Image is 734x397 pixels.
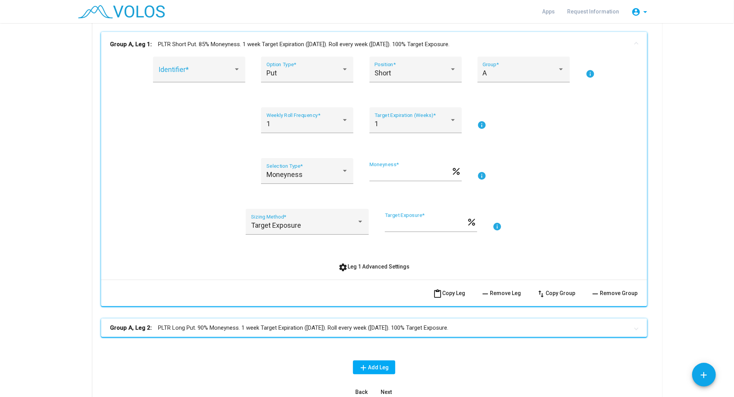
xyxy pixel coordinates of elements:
[632,7,641,17] mat-icon: account_circle
[467,217,477,226] mat-icon: percent
[451,166,462,175] mat-icon: percent
[110,40,152,49] b: Group A, Leg 1:
[481,289,490,299] mat-icon: remove
[591,290,638,296] span: Remove Group
[586,69,595,78] mat-icon: info
[561,5,626,18] a: Request Information
[568,8,619,15] span: Request Information
[266,170,303,178] span: Moneyness
[266,69,277,77] span: Put
[692,363,716,387] button: Add icon
[266,120,270,128] span: 1
[641,7,650,17] mat-icon: arrow_drop_down
[481,290,521,296] span: Remove Leg
[433,289,443,299] mat-icon: content_paste
[537,289,546,299] mat-icon: swap_vert
[110,324,629,332] mat-panel-title: PLTR Long Put. 90% Moneyness. 1 week Target Expiration ([DATE]). Roll every week ([DATE]). 100% T...
[585,286,644,300] button: Remove Group
[101,319,647,337] mat-expansion-panel-header: Group A, Leg 2:PLTR Long Put. 90% Moneyness. 1 week Target Expiration ([DATE]). Roll every week (...
[536,5,561,18] a: Apps
[478,171,487,180] mat-icon: info
[483,69,487,77] span: A
[699,370,709,380] mat-icon: add
[591,289,600,299] mat-icon: remove
[427,286,472,300] button: Copy Leg
[338,264,409,270] span: Leg 1 Advanced Settings
[251,221,301,229] span: Target Exposure
[531,286,582,300] button: Copy Group
[359,363,368,372] mat-icon: add
[332,260,416,274] button: Leg 1 Advanced Settings
[338,263,348,272] mat-icon: settings
[475,286,528,300] button: Remove Leg
[381,389,392,395] span: Next
[537,290,576,296] span: Copy Group
[359,364,389,370] span: Add Leg
[356,389,368,395] span: Back
[493,222,502,231] mat-icon: info
[374,120,378,128] span: 1
[353,360,395,374] button: Add Leg
[543,8,555,15] span: Apps
[433,290,466,296] span: Copy Leg
[101,57,647,306] div: Group A, Leg 1:PLTR Short Put. 85% Moneyness. 1 week Target Expiration ([DATE]). Roll every week ...
[110,40,629,49] mat-panel-title: PLTR Short Put. 85% Moneyness. 1 week Target Expiration ([DATE]). Roll every week ([DATE]). 100% ...
[101,32,647,57] mat-expansion-panel-header: Group A, Leg 1:PLTR Short Put. 85% Moneyness. 1 week Target Expiration ([DATE]). Roll every week ...
[110,324,152,332] b: Group A, Leg 2:
[478,120,487,130] mat-icon: info
[374,69,391,77] span: Short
